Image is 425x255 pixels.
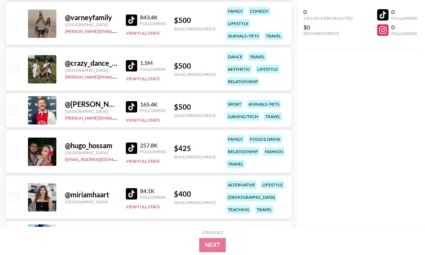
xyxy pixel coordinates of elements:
[227,77,259,86] div: relationship
[248,7,270,15] div: comedy
[227,100,243,108] div: sport
[65,199,117,204] div: [GEOGRAPHIC_DATA]
[174,113,216,118] div: Song Promo Price
[140,66,166,72] div: Followers
[174,16,216,25] div: $ 500
[174,144,216,153] div: $ 425
[140,21,166,26] div: Followers
[174,154,216,160] div: Song Promo Price
[227,19,250,28] div: lifestyle
[391,8,417,16] div: 0
[261,181,284,189] div: lifestyle
[227,135,244,143] div: family
[126,188,137,199] img: TikTok
[65,22,117,27] div: [GEOGRAPHIC_DATA]
[227,32,260,40] div: animals / pets
[174,62,216,70] div: $ 500
[174,103,216,111] div: $ 500
[126,204,160,209] button: View Full Stats
[303,8,353,16] div: 0
[65,27,203,34] a: [PERSON_NAME][EMAIL_ADDRESS][PERSON_NAME][DOMAIN_NAME]
[174,200,216,205] div: Song Promo Price
[264,32,283,40] div: travel
[65,190,117,199] div: @ miriamhaart
[126,117,160,123] button: View Full Stats
[140,187,166,195] div: 84.1K
[65,155,136,162] a: [EMAIL_ADDRESS][DOMAIN_NAME]
[263,147,285,156] div: fashion
[65,68,117,73] div: [GEOGRAPHIC_DATA]
[126,143,137,154] img: TikTok
[391,31,417,36] div: Followers
[227,7,244,15] div: family
[65,59,117,68] div: @ crazy_dance_family
[65,114,170,121] a: [PERSON_NAME][EMAIL_ADDRESS][DOMAIN_NAME]
[174,190,216,198] div: $ 400
[140,14,166,21] div: 843.4K
[65,13,117,22] div: @ varneyfamily
[126,15,137,26] img: TikTok
[390,220,416,247] iframe: Drift Widget Chat Controller
[140,101,166,108] div: 165.4K
[255,205,273,214] div: travel
[140,59,166,66] div: 1.5M
[140,142,166,149] div: 257.8K
[65,109,117,114] div: [GEOGRAPHIC_DATA]
[174,72,216,77] div: Song Promo Price
[264,112,282,121] div: travel
[248,135,282,143] div: food & drink
[65,73,170,80] a: [PERSON_NAME][EMAIL_ADDRESS][DOMAIN_NAME]
[126,60,137,71] img: TikTok
[303,31,353,36] div: Estimated Price
[140,149,166,154] div: Followers
[391,24,417,31] div: 0
[126,101,137,112] img: TikTok
[227,53,244,61] div: dance
[227,181,257,189] div: alternative
[227,147,259,156] div: relationship
[227,112,259,121] div: gaming/tech
[256,65,279,73] div: lifestyle
[126,158,160,164] button: View Full Stats
[199,238,226,252] button: Next
[202,230,223,235] div: Step 1 of 2
[227,160,245,168] div: travel
[126,76,160,81] button: View Full Stats
[303,24,353,31] div: $0
[247,100,281,108] div: animals / pets
[126,30,160,36] button: View Full Stats
[65,100,117,109] div: @ [PERSON_NAME].[PERSON_NAME]
[65,141,117,150] div: @ hugo_hossam
[303,16,353,21] div: Influencers Selected
[65,150,117,155] div: [GEOGRAPHIC_DATA]
[140,108,166,113] div: Followers
[174,26,216,31] div: Song Promo Price
[227,205,251,214] div: teaching
[227,193,276,201] div: [DEMOGRAPHIC_DATA]
[248,53,266,61] div: travel
[140,195,166,200] div: Followers
[227,65,252,73] div: aesthetic
[391,16,417,21] div: Followers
